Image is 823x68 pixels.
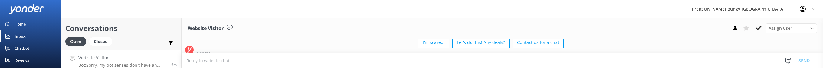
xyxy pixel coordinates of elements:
a: Closed [89,38,115,45]
h2: Conversations [65,23,177,34]
p: Bot: Sorry, my bot senses don't have an answer for that, please try and rephrase your question, I... [78,63,167,68]
div: Inbox [15,30,26,42]
button: Contact us for a chat [513,36,564,48]
a: Open [65,38,89,45]
div: Reviews [15,54,29,66]
img: yonder-white-logo.png [9,4,44,14]
button: I'm scared! [418,36,449,48]
div: Chatbot [15,42,29,54]
div: Open [65,37,86,46]
div: Home [15,18,26,30]
button: Let's do this! Any deals? [452,36,510,48]
div: Jul 17 2025 03:06pm (UTC +12:00) Pacific/Auckland [197,51,564,56]
div: Closed [89,37,112,46]
strong: 3:06 PM [197,52,210,56]
span: Sep 08 2025 02:56pm (UTC +12:00) Pacific/Auckland [171,62,177,67]
h3: Website Visitor [188,25,224,32]
div: Assign User [766,23,817,33]
h4: Website Visitor [78,54,167,61]
span: Assign user [769,25,792,32]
